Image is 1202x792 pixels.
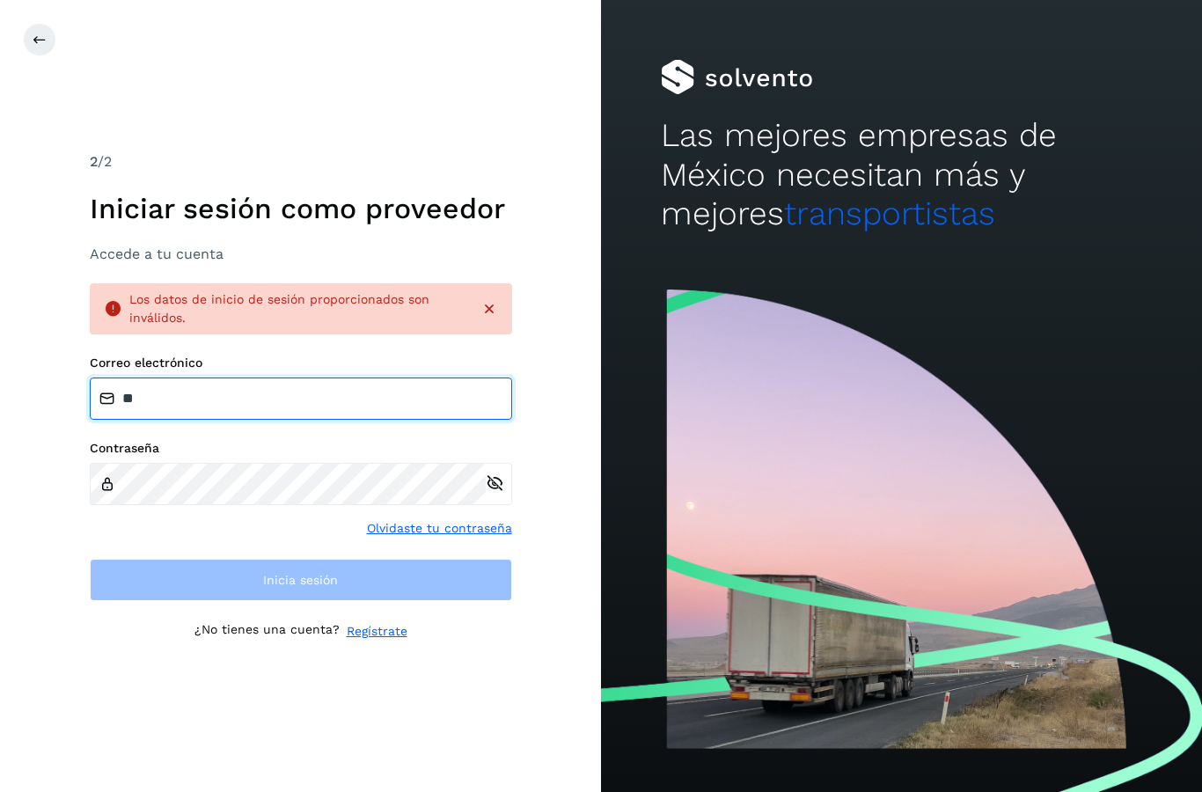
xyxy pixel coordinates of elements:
[129,290,466,327] div: Los datos de inicio de sesión proporcionados son inválidos.
[90,151,512,172] div: /2
[367,519,512,538] a: Olvidaste tu contraseña
[263,574,338,586] span: Inicia sesión
[90,153,98,170] span: 2
[90,441,512,456] label: Contraseña
[347,622,407,641] a: Regístrate
[661,116,1141,233] h2: Las mejores empresas de México necesitan más y mejores
[90,192,512,225] h1: Iniciar sesión como proveedor
[784,194,995,232] span: transportistas
[194,622,340,641] p: ¿No tienes una cuenta?
[90,246,512,262] h3: Accede a tu cuenta
[90,559,512,601] button: Inicia sesión
[90,356,512,370] label: Correo electrónico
